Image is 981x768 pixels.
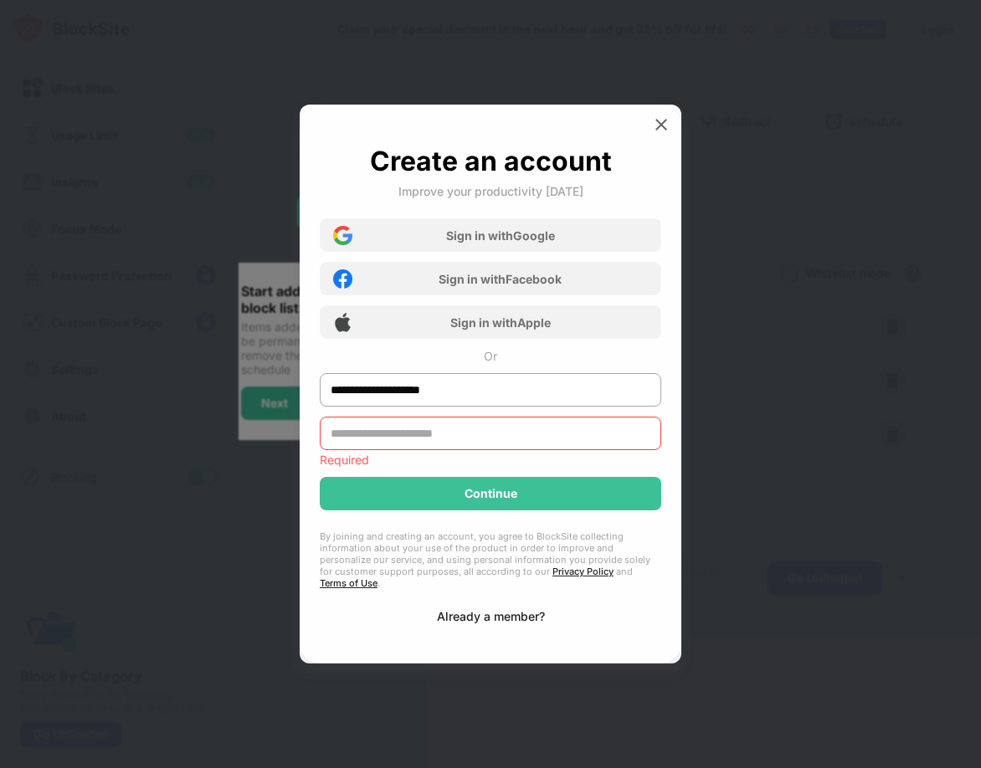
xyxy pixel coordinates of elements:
[437,609,545,623] div: Already a member?
[484,349,497,363] div: Or
[450,315,551,330] div: Sign in with Apple
[439,272,562,286] div: Sign in with Facebook
[552,566,614,577] a: Privacy Policy
[446,228,555,243] div: Sign in with Google
[333,269,352,289] img: facebook-icon.png
[333,226,352,245] img: google-icon.png
[320,453,661,467] div: Required
[320,530,661,589] div: By joining and creating an account, you agree to BlockSite collecting information about your use ...
[333,313,352,332] img: apple-icon.png
[398,184,583,198] div: Improve your productivity [DATE]
[320,577,378,589] a: Terms of Use
[465,487,517,500] div: Continue
[370,145,612,177] div: Create an account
